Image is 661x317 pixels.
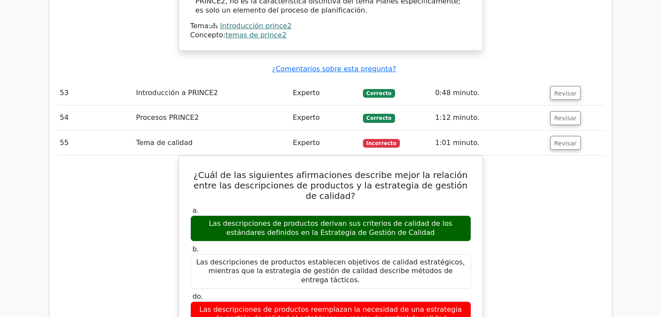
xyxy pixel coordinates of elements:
a: Introducción prince2 [220,22,292,30]
font: ¿Cuál de las siguientes afirmaciones describe mejor la relación entre las descripciones de produc... [193,170,467,201]
font: Experto [293,113,320,122]
font: Introducción a PRINCE2 [136,89,218,97]
font: Tema: [190,22,211,30]
font: a. [193,206,199,215]
font: Procesos PRINCE2 [136,113,199,122]
button: Revisar [550,86,581,100]
font: Concepto: [190,31,226,39]
font: 54 [60,113,69,122]
font: 1:12 minuto. [435,113,479,122]
font: 55 [60,139,69,147]
font: 0:48 minuto. [435,89,479,97]
font: b. [193,245,199,253]
font: Revisar [554,139,577,146]
button: Revisar [550,111,581,125]
font: Revisar [554,89,577,96]
font: Las descripciones de productos derivan sus criterios de calidad de los estándares definidos en la... [209,219,452,237]
font: 53 [60,89,69,97]
font: Correcto [366,115,392,121]
font: Experto [293,139,320,147]
a: ¿Comentarios sobre esta pregunta? [272,65,396,73]
font: Incorrecto [366,140,396,146]
font: Revisar [554,115,577,122]
font: do. [193,292,203,300]
font: 1:01 minuto. [435,139,479,147]
font: Las descripciones de productos establecen objetivos de calidad estratégicos, mientras que la estr... [196,258,465,284]
font: Experto [293,89,320,97]
font: Correcto [366,90,392,96]
button: Revisar [550,136,581,150]
a: temas de prince2 [226,31,286,39]
font: Tema de calidad [136,139,193,147]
